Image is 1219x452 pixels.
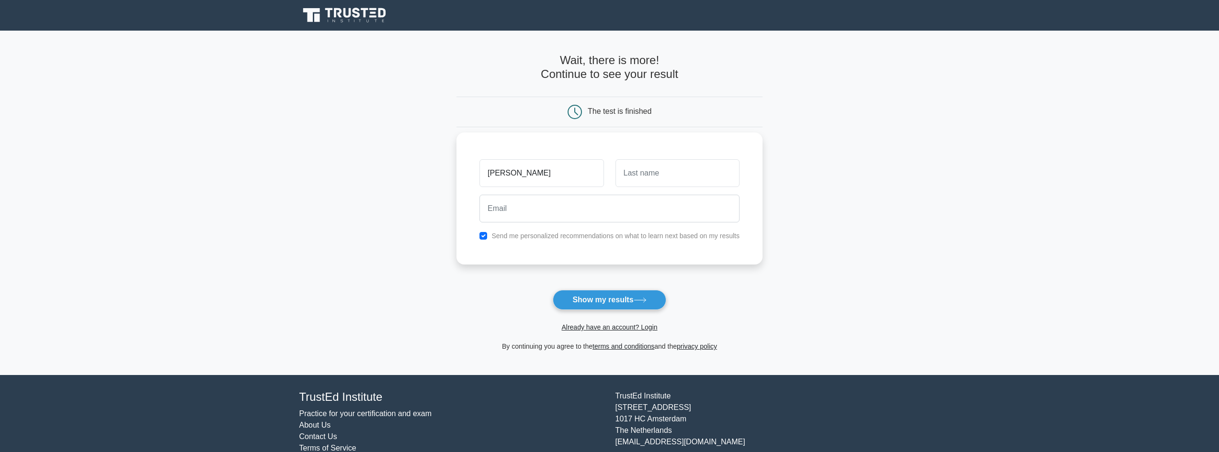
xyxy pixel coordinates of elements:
[456,54,763,81] h4: Wait, there is more! Continue to see your result
[451,341,768,352] div: By continuing you agree to the and the
[299,390,604,404] h4: TrustEd Institute
[299,432,337,441] a: Contact Us
[592,342,654,350] a: terms and conditions
[615,159,740,187] input: Last name
[561,323,657,331] a: Already have an account? Login
[479,159,604,187] input: First name
[299,421,331,429] a: About Us
[588,107,651,115] div: The test is finished
[479,195,740,222] input: Email
[677,342,717,350] a: privacy policy
[299,444,356,452] a: Terms of Service
[553,290,666,310] button: Show my results
[491,232,740,240] label: Send me personalized recommendations on what to learn next based on my results
[299,409,432,418] a: Practice for your certification and exam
